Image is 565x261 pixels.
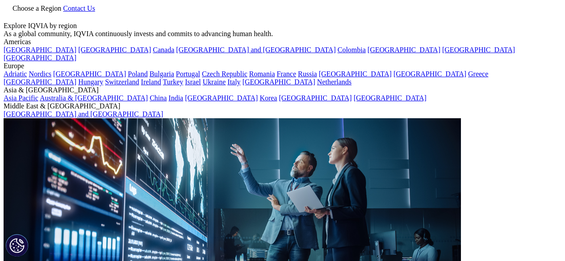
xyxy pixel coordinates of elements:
a: Turkey [163,78,184,86]
a: Romania [249,70,275,78]
a: Greece [468,70,488,78]
a: Portugal [176,70,200,78]
a: India [168,94,183,102]
a: Ireland [141,78,161,86]
a: France [277,70,297,78]
a: [GEOGRAPHIC_DATA] [243,78,315,86]
a: [GEOGRAPHIC_DATA] [4,78,76,86]
a: Nordics [29,70,51,78]
a: [GEOGRAPHIC_DATA] [185,94,258,102]
div: Asia & [GEOGRAPHIC_DATA] [4,86,561,94]
a: Ukraine [203,78,226,86]
a: [GEOGRAPHIC_DATA] [78,46,151,54]
a: Adriatic [4,70,27,78]
a: [GEOGRAPHIC_DATA] [368,46,440,54]
a: Czech Republic [202,70,247,78]
a: [GEOGRAPHIC_DATA] and [GEOGRAPHIC_DATA] [176,46,335,54]
div: Explore IQVIA by region [4,22,561,30]
a: Switzerland [105,78,139,86]
a: [GEOGRAPHIC_DATA] [319,70,392,78]
a: China [150,94,167,102]
a: Colombia [338,46,366,54]
a: [GEOGRAPHIC_DATA] [4,54,76,62]
div: Europe [4,62,561,70]
a: Hungary [78,78,103,86]
span: Choose a Region [13,4,61,12]
a: Italy [227,78,240,86]
div: Americas [4,38,561,46]
a: Canada [153,46,174,54]
a: Korea [259,94,277,102]
a: Bulgaria [150,70,174,78]
a: Russia [298,70,317,78]
a: [GEOGRAPHIC_DATA] [442,46,515,54]
div: As a global community, IQVIA continuously invests and commits to advancing human health. [4,30,561,38]
a: Contact Us [63,4,95,12]
a: [GEOGRAPHIC_DATA] [53,70,126,78]
a: [GEOGRAPHIC_DATA] [354,94,427,102]
a: Netherlands [317,78,352,86]
a: Asia Pacific [4,94,38,102]
a: [GEOGRAPHIC_DATA] [4,46,76,54]
a: Poland [128,70,147,78]
a: [GEOGRAPHIC_DATA] [393,70,466,78]
a: [GEOGRAPHIC_DATA] [279,94,352,102]
a: Israel [185,78,201,86]
button: Cookies Settings [6,234,28,257]
div: Middle East & [GEOGRAPHIC_DATA] [4,102,561,110]
a: [GEOGRAPHIC_DATA] and [GEOGRAPHIC_DATA] [4,110,163,118]
a: Australia & [GEOGRAPHIC_DATA] [40,94,148,102]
